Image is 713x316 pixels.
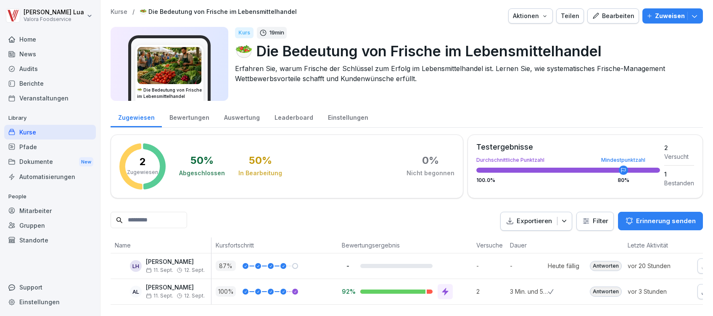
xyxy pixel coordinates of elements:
p: Exportieren [517,216,552,226]
div: 2 [664,143,694,152]
div: LH [130,260,142,272]
div: Antworten [590,261,622,271]
p: Erfahren Sie, warum Frische der Schlüssel zum Erfolg im Lebensmittelhandel ist. Lernen Sie, wie s... [235,63,696,84]
button: Zuweisen [642,8,703,24]
p: 19 min [269,29,284,37]
button: Bearbeiten [587,8,639,24]
div: Bestanden [664,179,694,187]
a: Zugewiesen [111,106,162,127]
span: 12. Sept. [184,293,205,299]
a: Veranstaltungen [4,91,96,105]
span: 11. Sept. [146,293,173,299]
p: - [476,261,506,270]
img: d4z7zkl15d8x779j9syzxbez.png [137,47,201,84]
a: Standorte [4,233,96,248]
p: Library [4,111,96,125]
p: People [4,190,96,203]
p: 100 % [216,286,236,297]
p: Versuche [476,241,502,250]
a: Kurse [4,125,96,140]
div: 50 % [249,155,272,166]
p: [PERSON_NAME] [146,258,205,266]
a: Automatisierungen [4,169,96,184]
p: Dauer [510,241,544,250]
button: Filter [577,212,613,230]
a: Einstellungen [320,106,375,127]
div: 0 % [422,155,439,166]
a: Audits [4,61,96,76]
a: Auswertung [217,106,267,127]
button: Aktionen [508,8,553,24]
div: 100.0 % [476,178,660,183]
p: Zuweisen [655,11,685,21]
button: Exportieren [500,212,572,231]
div: Mindestpunktzahl [601,158,645,163]
p: / [132,8,135,16]
a: Home [4,32,96,47]
a: Einstellungen [4,295,96,309]
p: Zugewiesen [127,169,158,176]
div: Heute fällig [548,261,579,270]
p: [PERSON_NAME] Lua [24,9,84,16]
a: Leaderboard [267,106,320,127]
div: 50 % [190,155,214,166]
div: 80 % [618,178,629,183]
div: 1 [664,170,694,179]
span: 11. Sept. [146,267,173,273]
a: Kurse [111,8,127,16]
p: 🥗 Die Bedeutung von Frische im Lebensmittelhandel [235,40,696,62]
p: 87 % [216,261,236,271]
p: Bewertungsergebnis [342,241,468,250]
div: Bearbeiten [592,11,634,21]
div: New [79,157,93,167]
p: [PERSON_NAME] [146,284,205,291]
div: Support [4,280,96,295]
p: - [342,262,354,270]
a: DokumenteNew [4,154,96,170]
a: 🥗 Die Bedeutung von Frische im Lebensmittelhandel [140,8,297,16]
p: - [510,261,548,270]
div: Teilen [561,11,579,21]
p: 92% [342,287,354,295]
div: Aktionen [513,11,548,21]
div: Versucht [664,152,694,161]
div: Antworten [590,287,622,297]
div: Durchschnittliche Punktzahl [476,158,660,163]
p: Name [115,241,207,250]
h3: 🥗 Die Bedeutung von Frische im Lebensmittelhandel [137,87,202,100]
a: Mitarbeiter [4,203,96,218]
p: Erinnerung senden [636,216,696,226]
a: Berichte [4,76,96,91]
button: Erinnerung senden [618,212,703,230]
p: 2 [476,287,506,296]
p: vor 20 Stunden [628,261,687,270]
p: 2 [140,157,146,167]
div: Dokumente [4,154,96,170]
a: Pfade [4,140,96,154]
p: Kursfortschritt [216,241,333,250]
div: Testergebnisse [476,143,660,151]
p: Valora Foodservice [24,16,84,22]
button: Teilen [556,8,584,24]
span: 12. Sept. [184,267,205,273]
div: News [4,47,96,61]
div: AL [130,286,142,298]
a: Bewertungen [162,106,217,127]
a: Gruppen [4,218,96,233]
p: 3 Min. und 57 Sek. [510,287,548,296]
div: Kurs [235,27,254,38]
